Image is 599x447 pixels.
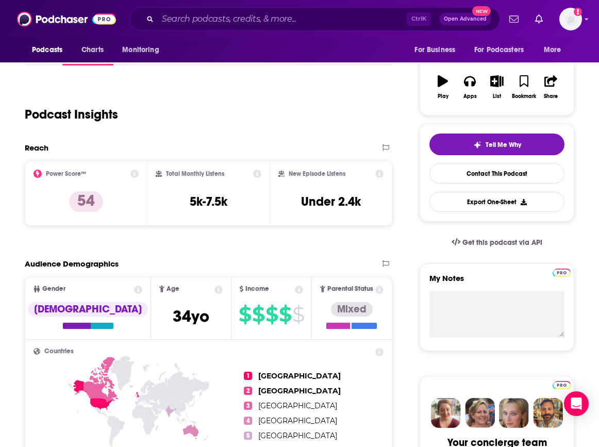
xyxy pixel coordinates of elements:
span: Get this podcast via API [462,238,542,247]
a: Get this podcast via API [443,230,551,255]
img: Podchaser Pro [553,269,571,277]
span: Age [167,286,179,292]
span: 5 [244,432,252,440]
span: Open Advanced [444,16,487,22]
h2: Power Score™ [46,170,86,177]
h2: Reach [25,143,48,153]
span: Parental Status [327,286,373,292]
button: List [484,69,510,106]
span: Podcasts [32,43,62,57]
button: open menu [537,40,574,60]
img: Jules Profile [499,398,529,428]
span: $ [279,306,291,323]
span: 2 [244,387,252,395]
span: Logged in as evankrask [559,8,582,30]
span: $ [265,306,278,323]
button: Export One-Sheet [429,192,564,212]
img: Barbara Profile [465,398,495,428]
input: Search podcasts, credits, & more... [158,11,407,27]
button: tell me why sparkleTell Me Why [429,134,564,155]
span: Countries [44,348,74,355]
span: For Business [414,43,455,57]
a: Pro website [553,267,571,277]
h2: Audience Demographics [25,259,119,269]
button: open menu [25,40,76,60]
button: Apps [456,69,483,106]
a: Contact This Podcast [429,163,564,184]
svg: Add a profile image [574,8,582,16]
span: Ctrl K [407,12,431,26]
img: User Profile [559,8,582,30]
span: 3 [244,402,252,410]
span: Charts [81,43,104,57]
img: Jon Profile [533,398,563,428]
button: Share [538,69,564,106]
span: For Podcasters [474,43,524,57]
button: open menu [407,40,468,60]
label: My Notes [429,273,564,291]
a: Charts [75,40,110,60]
h2: New Episode Listens [289,170,345,177]
img: Sydney Profile [431,398,461,428]
h3: Under 2.4k [301,194,361,209]
button: open menu [468,40,539,60]
span: Tell Me Why [486,141,521,149]
span: [GEOGRAPHIC_DATA] [258,371,341,380]
div: Share [544,93,558,100]
div: Bookmark [512,93,536,100]
span: New [472,6,491,16]
span: [GEOGRAPHIC_DATA] [258,386,341,395]
div: Search podcasts, credits, & more... [129,7,500,31]
span: Monitoring [122,43,159,57]
span: 1 [244,372,252,380]
div: Mixed [331,302,373,317]
img: Podchaser Pro [553,381,571,389]
div: List [493,93,501,100]
div: Play [438,93,448,100]
button: Show profile menu [559,8,582,30]
a: Show notifications dropdown [505,10,523,28]
button: Open AdvancedNew [439,13,491,25]
span: 34 yo [173,306,209,326]
div: Open Intercom Messenger [564,391,589,416]
div: Apps [463,93,477,100]
h2: Total Monthly Listens [166,170,224,177]
button: Play [429,69,456,106]
h1: Podcast Insights [25,107,118,122]
a: Show notifications dropdown [531,10,547,28]
span: 4 [244,417,252,425]
p: 54 [69,191,103,212]
span: More [544,43,561,57]
span: Gender [42,286,65,292]
div: [DEMOGRAPHIC_DATA] [28,302,148,317]
span: [GEOGRAPHIC_DATA] [258,416,337,425]
h3: 5k-7.5k [190,194,227,209]
span: $ [239,306,251,323]
a: Pro website [553,379,571,389]
img: Podchaser - Follow, Share and Rate Podcasts [17,9,116,29]
span: $ [252,306,264,323]
span: Income [245,286,269,292]
span: [GEOGRAPHIC_DATA] [258,401,337,410]
span: [GEOGRAPHIC_DATA] [258,431,337,440]
span: $ [292,306,304,323]
img: tell me why sparkle [473,141,481,149]
button: open menu [115,40,172,60]
button: Bookmark [510,69,537,106]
